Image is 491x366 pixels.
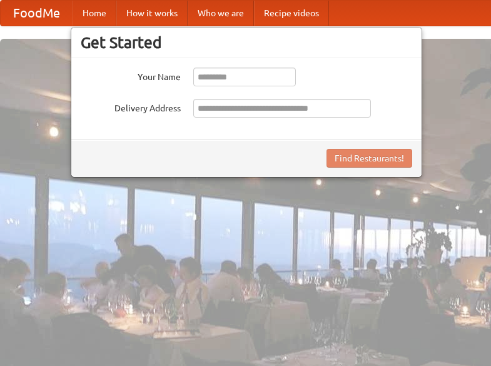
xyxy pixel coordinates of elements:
[326,149,412,168] button: Find Restaurants!
[116,1,188,26] a: How it works
[73,1,116,26] a: Home
[188,1,254,26] a: Who we are
[254,1,329,26] a: Recipe videos
[81,99,181,114] label: Delivery Address
[81,68,181,83] label: Your Name
[81,33,412,52] h3: Get Started
[1,1,73,26] a: FoodMe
